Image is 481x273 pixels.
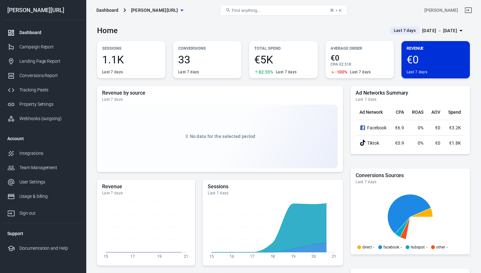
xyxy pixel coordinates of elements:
[311,254,316,258] tspan: 20
[391,104,408,120] th: CPA
[102,54,160,65] span: 1.1K
[373,245,374,249] span: -
[178,69,199,75] div: Last 7 days
[291,254,296,258] tspan: 19
[276,69,296,75] div: Last 7 days
[97,26,118,35] h3: Home
[19,115,79,122] div: Webhooks (outgoing)
[96,7,118,13] div: Dashboard
[19,44,79,50] div: Campaign Report
[444,104,465,120] th: Spend
[209,254,214,258] tspan: 15
[356,97,465,102] div: Last 7 days
[19,72,79,79] div: Conversions Report
[422,27,457,35] div: [DATE] － [DATE]
[359,140,387,147] div: Tiktok
[356,179,465,184] div: Last 7 days
[178,54,236,65] span: 33
[395,125,404,130] span: €6.9
[449,140,461,146] span: €1.8K
[446,245,448,249] span: -
[2,54,84,68] a: Landing Page Report
[208,183,338,190] h5: Sessions
[220,5,347,16] button: Find anything...⌘ + K
[427,104,444,120] th: AOV
[2,131,84,146] li: Account
[250,254,255,258] tspan: 17
[331,62,339,67] span: CPA :
[350,69,371,75] div: Last 7 days
[2,97,84,111] a: Property Settings
[359,140,366,147] div: TikTok Ads
[331,45,389,52] p: Average Order
[426,245,427,249] span: -
[102,183,190,190] h5: Revenue
[102,90,338,96] h5: Revenue by source
[356,90,465,96] h5: Ad Networks Summary
[332,254,336,258] tspan: 21
[19,245,79,252] div: Documentation and Help
[271,254,275,258] tspan: 18
[356,172,465,179] h5: Conversions Sources
[259,70,273,74] span: 82.55%
[190,134,255,139] span: No data for the selected period
[19,58,79,65] div: Landing Page Report
[2,161,84,175] a: Team Management
[2,40,84,54] a: Campaign Report
[102,45,160,52] p: Sessions
[2,83,84,97] a: Tracking Pixels
[418,140,423,146] span: 0%
[436,245,445,249] p: other
[411,245,425,249] p: hubspot
[330,8,342,13] div: ⌘ + K
[407,45,465,52] p: Revenue
[339,62,352,67] span: €2.51K
[19,150,79,157] div: Integrations
[131,6,178,14] span: glorya.ai
[435,140,440,146] span: €0
[19,193,79,200] div: Usage & billing
[395,140,404,146] span: €0.9
[331,54,389,62] span: €0
[401,245,402,249] span: -
[359,124,366,132] svg: Facebook Ads
[359,124,387,132] div: Facebook
[129,4,186,16] button: [PERSON_NAME][URL]
[407,54,465,65] span: €0
[208,190,338,196] div: Last 7 days
[254,45,312,52] p: Total Spend
[232,8,261,13] span: Find anything...
[418,125,423,130] span: 0%
[19,210,79,217] div: Sign out
[19,29,79,36] div: Dashboard
[157,254,162,258] tspan: 19
[2,7,84,13] div: [PERSON_NAME][URL]
[19,101,79,108] div: Property Settings
[104,254,108,258] tspan: 15
[230,254,234,258] tspan: 16
[335,70,348,74] span: -100%
[461,3,476,18] a: Sign out
[2,226,84,241] li: Support
[19,164,79,171] div: Team Management
[424,7,458,14] div: Account id: Zo3YXUXY
[407,69,427,75] div: Last 7 days
[178,45,236,52] p: Conversions
[449,125,461,130] span: €3.2K
[385,25,470,36] button: Last 7 days[DATE] － [DATE]
[2,68,84,83] a: Conversions Report
[383,245,399,249] p: facebook
[391,27,418,34] span: Last 7 days
[2,175,84,189] a: User Settings
[408,104,427,120] th: ROAS
[102,190,190,196] div: Last 7 days
[130,254,135,258] tspan: 17
[2,146,84,161] a: Integrations
[2,25,84,40] a: Dashboard
[2,111,84,126] a: Webhooks (outgoing)
[435,125,440,130] span: €0
[19,87,79,93] div: Tracking Pixels
[102,69,123,75] div: Last 7 days
[356,104,391,120] th: Ad Network
[184,254,188,258] tspan: 21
